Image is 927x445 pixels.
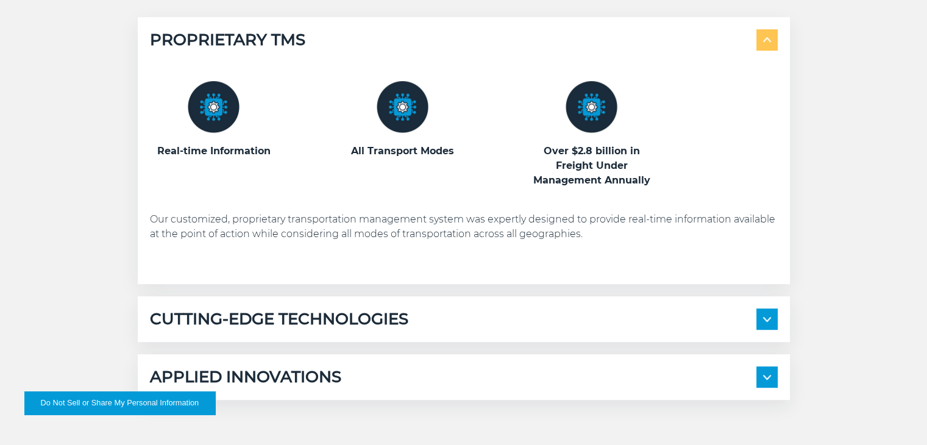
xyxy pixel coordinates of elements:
[528,144,656,188] h3: Over $2.8 billion in Freight Under Management Annually
[150,144,278,158] h3: Real-time Information
[150,308,408,330] h5: CUTTING-EDGE TECHNOLOGIES
[763,317,771,322] img: arrow
[763,38,771,43] img: arrow
[763,375,771,380] img: arrow
[150,29,305,51] h5: PROPRIETARY TMS
[339,144,467,158] h3: All Transport Modes
[24,391,215,415] button: Do Not Sell or Share My Personal Information
[150,212,778,241] p: Our customized, proprietary transportation management system was expertly designed to provide rea...
[150,366,341,388] h5: APPLIED INNOVATIONS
